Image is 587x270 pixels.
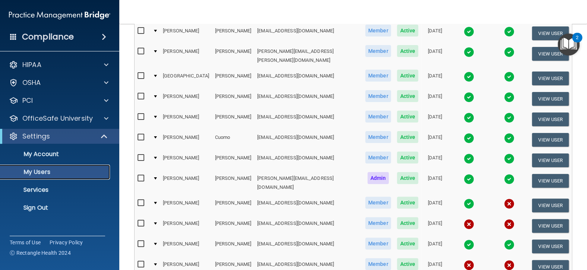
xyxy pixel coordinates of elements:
button: View User [532,47,569,61]
button: View User [532,26,569,40]
td: [PERSON_NAME] [212,89,254,109]
img: tick.e7d51cea.svg [504,47,514,57]
td: [PERSON_NAME] [212,195,254,216]
span: Member [365,25,391,36]
td: [DATE] [421,44,449,68]
td: [DATE] [421,89,449,109]
td: [GEOGRAPHIC_DATA] [160,68,212,89]
td: [PERSON_NAME][EMAIL_ADDRESS][DOMAIN_NAME] [254,171,362,195]
td: [EMAIL_ADDRESS][DOMAIN_NAME] [254,23,362,44]
span: Active [397,25,418,36]
img: tick.e7d51cea.svg [464,26,474,37]
td: [PERSON_NAME] [160,130,212,150]
img: tick.e7d51cea.svg [464,92,474,102]
span: Active [397,70,418,82]
img: tick.e7d51cea.svg [464,47,474,57]
p: HIPAA [22,60,41,69]
td: [EMAIL_ADDRESS][DOMAIN_NAME] [254,89,362,109]
span: Active [397,111,418,123]
img: tick.e7d51cea.svg [464,153,474,164]
p: Settings [22,132,50,141]
a: Settings [9,132,108,141]
span: Member [365,197,391,209]
button: View User [532,112,569,126]
span: Member [365,45,391,57]
td: [DATE] [421,130,449,150]
button: View User [532,72,569,85]
td: [EMAIL_ADDRESS][DOMAIN_NAME] [254,130,362,150]
td: [PERSON_NAME] [160,109,212,130]
span: Member [365,258,391,270]
td: [PERSON_NAME] [160,23,212,44]
img: tick.e7d51cea.svg [504,26,514,37]
a: Terms of Use [10,239,41,246]
td: [DATE] [421,109,449,130]
span: Ⓒ Rectangle Health 2024 [10,249,71,257]
td: [PERSON_NAME] [212,216,254,236]
p: OfficeSafe University [22,114,93,123]
img: PMB logo [9,8,110,23]
h4: Compliance [22,32,74,42]
a: OfficeSafe University [9,114,108,123]
td: [DATE] [421,171,449,195]
td: [PERSON_NAME] [212,68,254,89]
span: Active [397,45,418,57]
span: Admin [367,172,389,184]
td: [PERSON_NAME] [212,171,254,195]
img: tick.e7d51cea.svg [464,133,474,143]
td: [PERSON_NAME] [160,171,212,195]
img: tick.e7d51cea.svg [464,198,474,209]
p: OSHA [22,78,41,87]
span: Active [397,172,418,184]
span: Member [365,217,391,229]
td: [PERSON_NAME] [160,89,212,109]
span: Active [397,197,418,209]
img: tick.e7d51cea.svg [464,174,474,184]
button: View User [532,153,569,167]
img: tick.e7d51cea.svg [504,92,514,102]
button: Open Resource Center, 2 new notifications [558,34,580,55]
img: cross.ca9f0e7f.svg [464,219,474,229]
td: [PERSON_NAME] [212,236,254,257]
img: tick.e7d51cea.svg [464,112,474,123]
img: tick.e7d51cea.svg [504,174,514,184]
td: [DATE] [421,23,449,44]
td: [PERSON_NAME] [160,216,212,236]
td: [PERSON_NAME] [160,195,212,216]
p: My Users [5,168,107,176]
td: [EMAIL_ADDRESS][DOMAIN_NAME] [254,195,362,216]
span: Member [365,70,391,82]
img: tick.e7d51cea.svg [504,112,514,123]
p: Sign Out [5,204,107,212]
td: [EMAIL_ADDRESS][DOMAIN_NAME] [254,236,362,257]
span: Member [365,152,391,163]
td: [PERSON_NAME] [212,23,254,44]
span: Active [397,131,418,143]
td: [DATE] [421,150,449,171]
td: [DATE] [421,195,449,216]
td: [PERSON_NAME] [160,150,212,171]
td: [PERSON_NAME] [212,109,254,130]
img: tick.e7d51cea.svg [504,153,514,164]
p: PCI [22,96,33,105]
td: [PERSON_NAME] [160,236,212,257]
td: [EMAIL_ADDRESS][DOMAIN_NAME] [254,68,362,89]
td: [PERSON_NAME] [160,44,212,68]
button: View User [532,133,569,147]
img: cross.ca9f0e7f.svg [504,219,514,229]
span: Active [397,90,418,102]
span: Member [365,131,391,143]
span: Active [397,258,418,270]
a: OSHA [9,78,108,87]
img: tick.e7d51cea.svg [504,72,514,82]
td: [DATE] [421,68,449,89]
td: Cuomo [212,130,254,150]
td: [PERSON_NAME] [212,150,254,171]
td: [EMAIL_ADDRESS][DOMAIN_NAME] [254,216,362,236]
td: [DATE] [421,236,449,257]
p: My Account [5,150,107,158]
div: 2 [576,38,578,47]
img: tick.e7d51cea.svg [464,72,474,82]
button: View User [532,198,569,212]
td: [DATE] [421,216,449,236]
